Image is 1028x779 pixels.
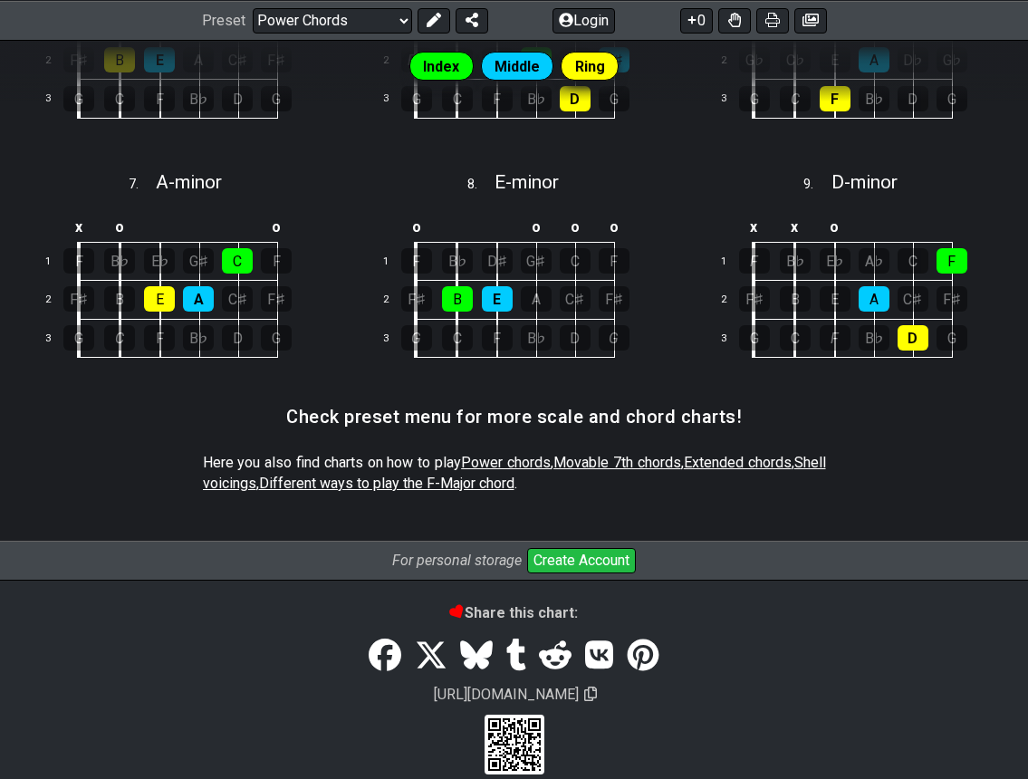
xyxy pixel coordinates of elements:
div: D♯ [482,248,513,274]
td: 1 [34,242,78,281]
div: C [104,325,135,351]
td: 2 [372,281,416,320]
td: 2 [710,281,754,320]
div: C [560,248,591,274]
div: D [898,325,928,351]
div: E♭ [820,248,850,274]
div: G [739,325,770,351]
div: F♯ [937,286,967,312]
div: F♯ [739,286,770,312]
span: A - minor [156,171,222,193]
div: F [482,325,513,351]
button: 0 [680,7,713,33]
div: E [144,286,175,312]
div: F [739,248,770,274]
td: 3 [372,319,416,358]
span: Extended chords [684,454,792,471]
div: F [144,325,175,351]
td: o [594,212,633,242]
a: VK [579,630,620,681]
span: [URL][DOMAIN_NAME] [431,683,581,706]
button: Share Preset [456,7,488,33]
span: 8 . [467,175,495,195]
div: B♭ [104,248,135,274]
td: 2 [34,281,78,320]
a: Pinterest [620,630,665,681]
span: Power chords [461,454,551,471]
div: F♯ [599,286,629,312]
b: Share this chart: [450,604,578,621]
div: F [820,325,850,351]
span: Preset [202,12,245,29]
button: Print [756,7,789,33]
td: x [774,212,815,242]
span: D - minor [831,171,898,193]
div: C [898,248,928,274]
p: Here you also find charts on how to play , , , , . [203,453,826,494]
span: Movable 7th chords [553,454,681,471]
div: F♯ [401,286,432,312]
h3: Check preset menu for more scale and chord charts! [286,407,742,427]
a: Bluesky [454,630,499,681]
div: A♭ [859,248,889,274]
div: B♭ [183,325,214,351]
div: B♭ [859,325,889,351]
div: C [442,325,473,351]
div: Scan to view on your cellphone. [485,715,544,774]
span: Shell voicings [203,454,826,491]
button: Create image [794,7,827,33]
div: C♯ [222,286,253,312]
div: F [937,248,967,274]
select: Preset [253,7,412,33]
td: 1 [710,242,754,281]
td: o [516,212,555,242]
button: Edit Preset [418,7,450,33]
div: F♯ [261,286,292,312]
td: x [734,212,775,242]
div: F [401,248,432,274]
div: G [401,325,432,351]
i: For personal storage [392,552,522,569]
div: D [222,325,253,351]
td: 3 [34,319,78,358]
div: D [560,325,591,351]
div: G [937,325,967,351]
div: C [780,325,811,351]
div: G [63,325,94,351]
span: E - minor [495,171,559,193]
span: Different ways to play the F-Major chord [259,475,514,492]
div: F♯ [63,286,94,312]
div: C [222,248,253,274]
div: A [521,286,552,312]
div: F [261,248,292,274]
div: G♯ [521,248,552,274]
a: Share on Facebook [362,630,408,681]
button: Toggle Dexterity for all fretkits [718,7,751,33]
div: G [599,325,629,351]
td: o [100,212,140,242]
td: 3 [710,319,754,358]
td: o [555,212,594,242]
div: F [63,248,94,274]
a: Tweet [408,630,454,681]
a: Reddit [533,630,578,681]
td: o [257,212,296,242]
div: B [442,286,473,312]
span: 9 . [803,175,831,195]
td: o [815,212,855,242]
div: E [820,286,850,312]
span: 7 . [129,175,156,195]
span: Middle [495,53,540,80]
div: E♭ [144,248,175,274]
td: 1 [372,242,416,281]
div: B♭ [442,248,473,274]
div: B♭ [780,248,811,274]
div: F [599,248,629,274]
td: x [58,212,100,242]
button: Create Account [527,548,636,573]
div: A [859,286,889,312]
div: A [183,286,214,312]
div: B♭ [521,325,552,351]
div: C♯ [898,286,928,312]
div: E [482,286,513,312]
